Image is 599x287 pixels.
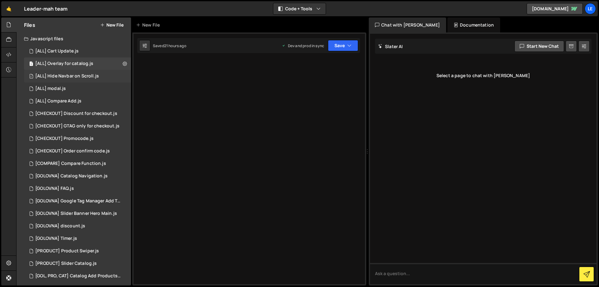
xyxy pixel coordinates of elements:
[273,3,326,14] button: Code + Tools
[35,161,106,166] div: [COMPARE] Compare Function.js
[35,98,81,104] div: [ALL] Compare Add.js
[35,73,99,79] div: [ALL] Hide Navbar on Scroll.js
[24,132,131,145] div: 16298/45144.js
[328,40,358,51] button: Save
[29,74,33,79] span: 1
[35,173,108,179] div: [GOLOVNA] Catalog Navigation.js
[17,32,131,45] div: Javascript files
[100,22,124,27] button: New File
[24,195,133,207] div: 16298/44469.js
[35,48,79,54] div: [ALL] Cart Update.js
[35,248,99,254] div: [PRODUCT] Product Swiper.js
[24,70,131,82] div: 16298/44402.js
[282,43,324,48] div: Dev and prod in sync
[514,41,564,52] button: Start new chat
[24,245,131,257] div: 16298/44405.js
[35,261,97,266] div: [PRODUCT] Slider Catalog.js
[24,82,131,95] div: 16298/44976.js
[24,170,131,182] div: 16298/44855.js
[35,148,110,154] div: [CHECKOUT] Order confirm code.js
[35,61,93,67] div: [ALL] Overlay for catalog.js
[24,182,131,195] div: 16298/44463.js
[35,186,74,191] div: [GOLOVNA] FAQ.js
[447,17,500,32] div: Documentation
[24,22,35,28] h2: Files
[35,198,121,204] div: [GOLOVNA] Google Tag Manager Add To Cart.js
[24,95,131,107] div: 16298/45098.js
[35,236,77,241] div: [GOLOVNA] Timer.js
[24,257,131,270] div: 16298/44828.js
[153,43,186,48] div: Saved
[24,145,131,157] div: 16298/44879.js
[24,57,131,70] div: 16298/45111.js
[24,207,131,220] div: 16298/44401.js
[24,120,131,132] div: 16298/45143.js
[24,5,67,12] div: Leader-mah team
[35,136,94,141] div: [CHECKOUT] Promocode.js
[35,211,117,216] div: [GOLOVNA] Slider Banner Hero Main.js
[369,17,446,32] div: Chat with [PERSON_NAME]
[35,273,121,279] div: [GOL, PRO, CAT] Catalog Add Products.js
[24,270,133,282] div: 16298/44845.js
[35,111,117,116] div: [CHECKOUT] Discount for checkout.js
[29,62,33,67] span: 1
[24,220,131,232] div: 16298/44466.js
[35,123,119,129] div: [CHECKOUT] GTAG only for checkout.js
[24,45,131,57] div: 16298/44467.js
[585,3,596,14] a: Le
[24,157,131,170] div: 16298/45065.js
[35,223,85,229] div: [GOLOVNA] discount.js
[24,107,131,120] div: 16298/45243.js
[35,86,66,92] div: [ALL] modal.js
[24,232,131,245] div: 16298/44400.js
[1,1,17,16] a: 🤙
[136,22,162,28] div: New File
[378,43,403,49] h2: Slater AI
[164,43,186,48] div: 21 hours ago
[527,3,583,14] a: [DOMAIN_NAME]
